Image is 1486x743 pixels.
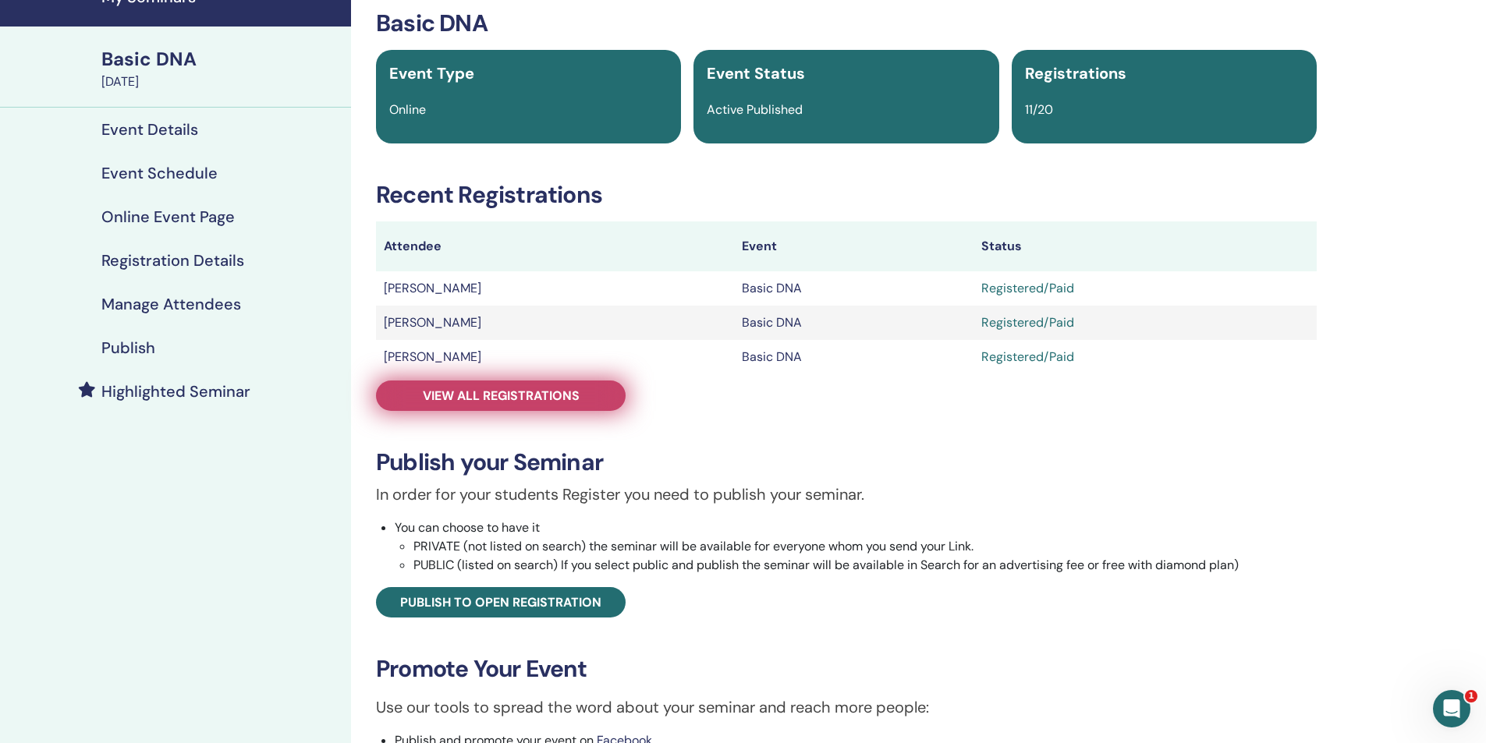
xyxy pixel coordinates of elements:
p: Use our tools to spread the word about your seminar and reach more people: [376,695,1317,719]
span: Publish to open registration [400,594,601,610]
span: Event Status [707,63,805,83]
div: Registered/Paid [981,313,1309,332]
h3: Publish your Seminar [376,448,1317,476]
th: Status [974,221,1317,271]
th: Attendee [376,221,734,271]
h4: Publish [101,338,155,357]
h3: Recent Registrations [376,181,1317,209]
td: Basic DNA [734,306,974,340]
h3: Promote Your Event [376,655,1317,683]
h4: Highlighted Seminar [101,382,250,401]
span: 1 [1465,690,1477,702]
span: Active Published [707,101,803,118]
span: View all registrations [423,387,580,404]
span: Online [389,101,426,118]
h4: Online Event Page [101,207,235,226]
li: PRIVATE (not listed on search) the seminar will be available for everyone whom you send your Link. [413,537,1317,556]
div: Registered/Paid [981,348,1309,366]
a: View all registrations [376,380,626,411]
div: Registered/Paid [981,279,1309,298]
span: 11/20 [1025,101,1053,118]
div: Basic DNA [101,46,342,73]
td: [PERSON_NAME] [376,340,734,374]
div: [DATE] [101,73,342,91]
span: Event Type [389,63,474,83]
span: Registrations [1025,63,1126,83]
a: Publish to open registration [376,587,626,617]
h4: Event Schedule [101,164,218,182]
th: Event [734,221,974,271]
td: [PERSON_NAME] [376,271,734,306]
td: Basic DNA [734,271,974,306]
p: In order for your students Register you need to publish your seminar. [376,483,1317,506]
li: PUBLIC (listed on search) If you select public and publish the seminar will be available in Searc... [413,556,1317,575]
h4: Event Details [101,120,198,139]
h4: Manage Attendees [101,295,241,313]
h3: Basic DNA [376,9,1317,37]
h4: Registration Details [101,251,244,270]
iframe: Intercom live chat [1433,690,1470,727]
a: Basic DNA[DATE] [92,46,351,91]
td: [PERSON_NAME] [376,306,734,340]
td: Basic DNA [734,340,974,374]
li: You can choose to have it [395,518,1317,575]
